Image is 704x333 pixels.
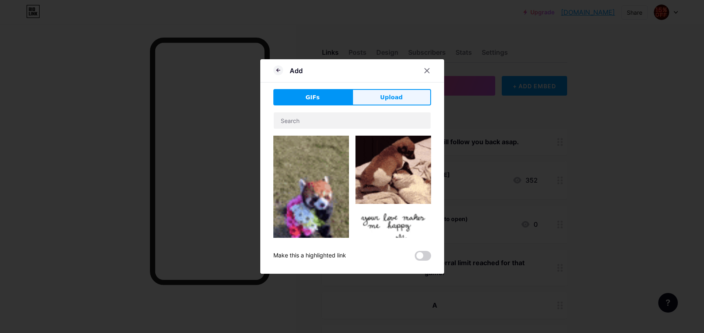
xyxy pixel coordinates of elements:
[352,89,431,105] button: Upload
[355,210,431,286] img: Gihpy
[273,251,346,261] div: Make this a highlighted link
[290,66,303,76] div: Add
[273,136,349,270] img: Gihpy
[306,93,320,102] span: GIFs
[273,89,352,105] button: GIFs
[355,136,431,204] img: Gihpy
[380,93,402,102] span: Upload
[274,112,431,129] input: Search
